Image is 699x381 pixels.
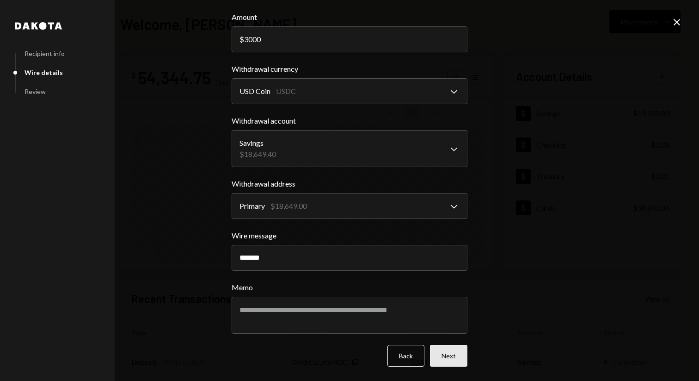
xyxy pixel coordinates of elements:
[232,282,467,293] label: Memo
[232,115,467,126] label: Withdrawal account
[232,12,467,23] label: Amount
[430,345,467,367] button: Next
[232,193,467,219] button: Withdrawal address
[270,200,307,212] div: $18,649.00
[25,50,65,57] div: Recipient info
[25,87,46,95] div: Review
[387,345,424,367] button: Back
[232,230,467,241] label: Wire message
[232,78,467,104] button: Withdrawal currency
[25,69,63,76] div: Wire details
[232,63,467,75] label: Withdrawal currency
[232,26,467,52] input: 0.00
[232,178,467,189] label: Withdrawal address
[232,130,467,167] button: Withdrawal account
[239,35,244,44] div: $
[276,86,296,97] div: USDC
